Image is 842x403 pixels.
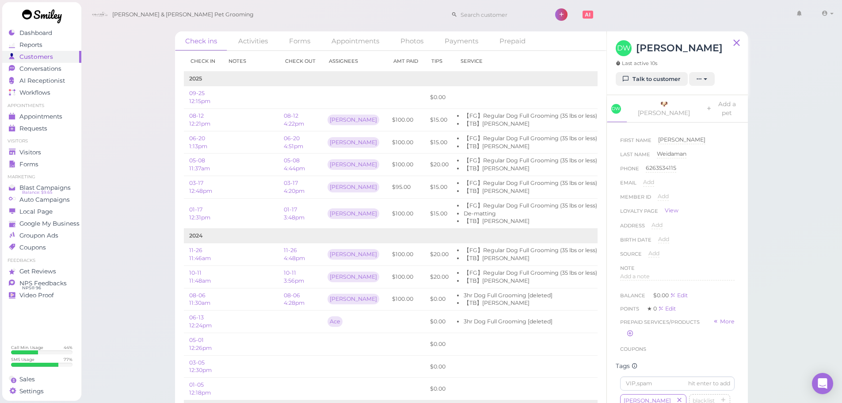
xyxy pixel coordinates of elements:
td: $100.00 [387,109,425,131]
li: Feedbacks [2,257,81,264]
li: De-matting [464,210,597,218]
a: Add a pet [701,95,747,122]
span: $0.00 [653,292,670,299]
li: 【TB】[PERSON_NAME] [464,120,597,128]
a: Talk to customer [616,72,688,86]
a: Blast Campaigns Balance: $9.65 [2,182,81,194]
a: Get Reviews [2,265,81,277]
span: Settings [19,388,44,395]
a: Edit [658,305,676,312]
a: Conversations [2,63,81,75]
div: Tags [616,362,739,370]
div: 6263534115 [646,164,676,173]
span: Add [648,250,659,257]
td: $15.00 [425,176,454,199]
span: Loyalty page [620,207,658,219]
th: Notes [222,51,278,72]
li: 【TB】[PERSON_NAME] [464,217,597,225]
a: Sales [2,373,81,385]
span: Get Reviews [19,268,56,275]
a: 09-25 12:15pm [189,90,210,104]
li: 【FG】Regular Dog Full Grooming (35 lbs or less) [464,269,597,277]
a: 05-01 12:26pm [189,337,212,351]
div: hit enter to add [688,380,730,388]
span: First Name [620,136,652,150]
span: [PERSON_NAME] [658,136,705,143]
a: 11-26 4:48pm [284,247,305,261]
li: 【TB】[PERSON_NAME] [464,187,597,195]
li: 【TB】[PERSON_NAME] [464,165,597,173]
span: Visitors [19,149,41,156]
a: 05-08 11:37am [189,157,210,172]
span: Blast Campaigns [19,184,71,192]
li: Visitors [2,138,81,144]
span: Last active 10s [616,60,657,67]
div: [PERSON_NAME] [328,208,379,219]
td: $20.00 [425,154,454,176]
span: Appointments [19,113,62,120]
li: 【FG】Regular Dog Full Grooming (35 lbs or less) [464,134,597,142]
div: [PERSON_NAME] [328,294,379,304]
a: Check ins [175,31,227,51]
li: 3hr Dog Full Grooming [deleted] [464,318,597,326]
a: 10-11 3:56pm [284,269,304,284]
a: 08-06 11:30am [189,292,210,307]
div: [PERSON_NAME] [328,159,379,170]
a: NPS Feedbacks NPS® 96 [2,277,81,289]
div: 44 % [64,345,72,350]
a: More [713,318,735,326]
li: Appointments [2,103,81,109]
span: Google My Business [19,220,80,227]
li: 【TB】[PERSON_NAME] [464,299,597,307]
a: Payments [434,31,488,50]
span: Reports [19,41,42,49]
li: 3hr Dog Full Grooming [deleted] [464,292,597,299]
div: Ace [328,316,343,327]
input: Search customer [457,8,543,22]
div: Edit [670,292,688,299]
span: DW [611,104,621,114]
span: Forms [19,161,38,168]
a: AI Receptionist [2,75,81,87]
span: Video Proof [19,292,54,299]
span: Auto Campaigns [19,196,70,203]
span: Birth date [620,235,652,249]
a: 06-20 4:51pm [284,135,303,150]
div: 77 % [64,357,72,362]
a: 01-05 12:18pm [189,381,211,396]
a: Customers [2,51,81,63]
span: Local Page [19,208,53,215]
a: 03-17 12:48pm [189,180,212,194]
a: Video Proof [2,289,81,301]
span: Points [620,306,640,312]
td: $0.00 [425,311,454,333]
td: $100.00 [387,288,425,311]
span: Phone [620,164,639,178]
div: [PERSON_NAME] [328,272,379,282]
span: Address [620,221,645,235]
a: 01-17 3:48pm [284,206,305,221]
a: Settings [2,385,81,397]
li: 【FG】Regular Dog Full Grooming (35 lbs or less) [464,157,597,165]
td: $15.00 [425,109,454,131]
li: 【FG】Regular Dog Full Grooming (35 lbs or less) [464,179,597,187]
span: Dashboard [19,29,52,37]
span: Source [620,249,642,264]
a: Local Page [2,206,81,218]
span: Customers [19,53,53,61]
a: 🐶 [PERSON_NAME] [628,95,700,122]
span: Add [643,179,654,185]
a: DW [607,95,628,122]
a: 03-17 4:20pm [284,180,305,194]
a: Reports [2,39,81,51]
td: $100.00 [387,265,425,288]
div: Note [620,264,635,273]
td: $20.00 [425,265,454,288]
span: [PERSON_NAME] & [PERSON_NAME] Pet Grooming [112,2,254,27]
a: Dashboard [2,27,81,39]
b: 2024 [189,232,202,239]
td: $15.00 [425,198,454,229]
a: Requests [2,123,81,134]
td: $100.00 [387,243,425,266]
